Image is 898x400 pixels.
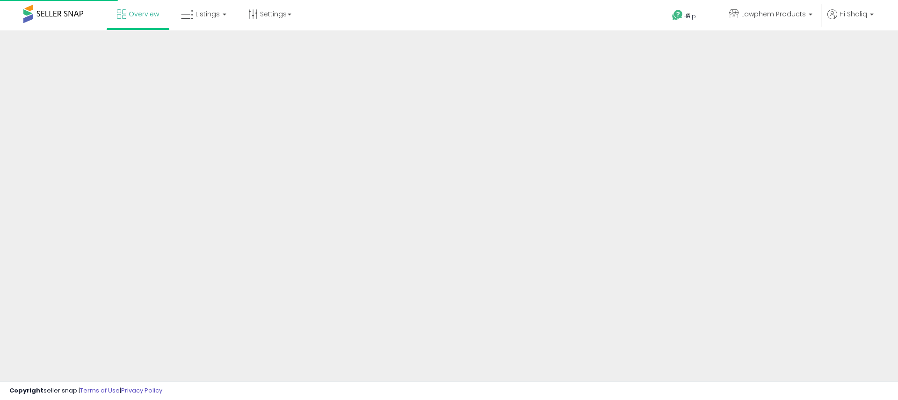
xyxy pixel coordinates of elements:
[196,9,220,19] span: Listings
[840,9,867,19] span: Hi Shaliq
[665,2,714,30] a: Help
[672,9,683,21] i: Get Help
[129,9,159,19] span: Overview
[80,386,120,395] a: Terms of Use
[741,9,806,19] span: Lawphem Products
[683,12,696,20] span: Help
[121,386,162,395] a: Privacy Policy
[9,386,43,395] strong: Copyright
[827,9,874,30] a: Hi Shaliq
[9,386,162,395] div: seller snap | |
